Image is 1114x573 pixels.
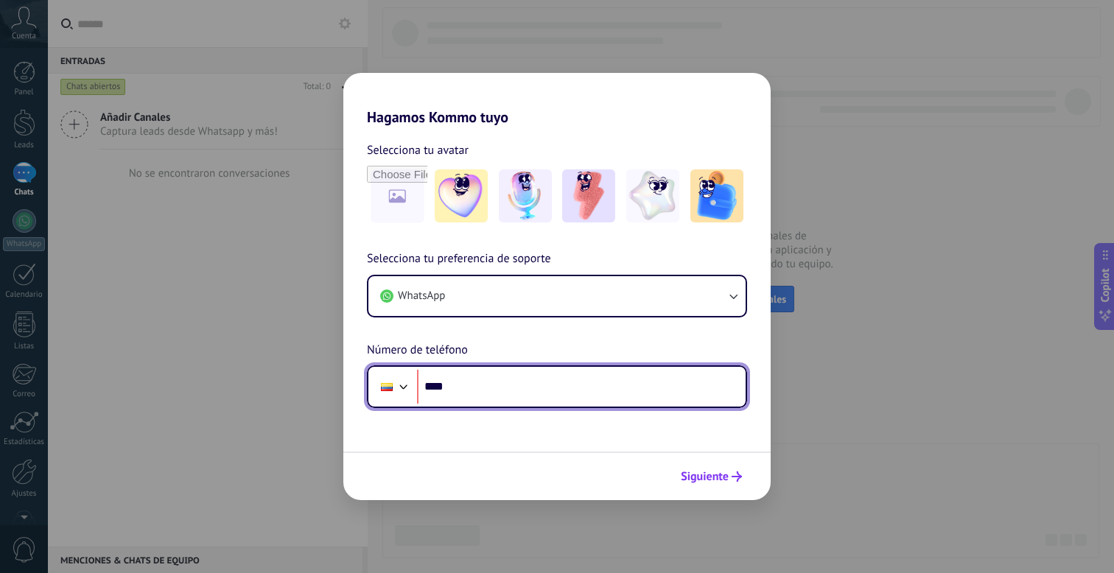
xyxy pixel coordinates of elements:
[368,276,746,316] button: WhatsApp
[674,464,749,489] button: Siguiente
[367,341,468,360] span: Número de teléfono
[343,73,771,126] h2: Hagamos Kommo tuyo
[398,289,445,303] span: WhatsApp
[499,169,552,222] img: -2.jpeg
[562,169,615,222] img: -3.jpeg
[367,250,551,269] span: Selecciona tu preferencia de soporte
[373,371,401,402] div: Ecuador: + 593
[367,141,469,160] span: Selecciona tu avatar
[626,169,679,222] img: -4.jpeg
[435,169,488,222] img: -1.jpeg
[681,471,729,482] span: Siguiente
[690,169,743,222] img: -5.jpeg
